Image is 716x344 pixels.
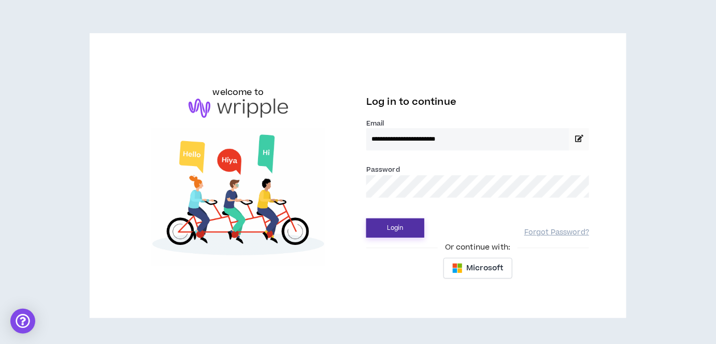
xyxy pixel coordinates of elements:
img: Welcome to Wripple [127,128,350,266]
label: Email [366,119,589,128]
div: Open Intercom Messenger [10,309,35,334]
img: logo-brand.png [189,99,288,118]
button: Login [366,218,424,238]
span: Microsoft [467,263,504,274]
span: Log in to continue [366,95,456,108]
a: Forgot Password? [524,228,589,238]
button: Microsoft [443,258,512,279]
span: Or continue with: [438,242,518,253]
label: Password [366,165,400,174]
h6: welcome to [213,86,264,99]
